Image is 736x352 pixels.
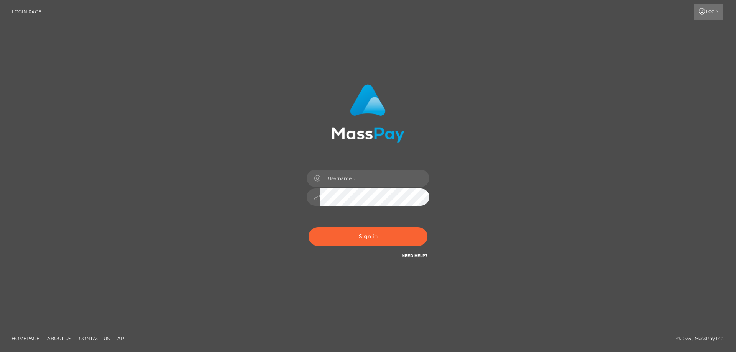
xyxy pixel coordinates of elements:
a: Homepage [8,332,43,344]
input: Username... [320,170,429,187]
a: Contact Us [76,332,113,344]
a: About Us [44,332,74,344]
a: Login Page [12,4,41,20]
button: Sign in [309,227,427,246]
a: Need Help? [402,253,427,258]
a: API [114,332,129,344]
img: MassPay Login [332,84,404,143]
a: Login [694,4,723,20]
div: © 2025 , MassPay Inc. [676,334,730,343]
